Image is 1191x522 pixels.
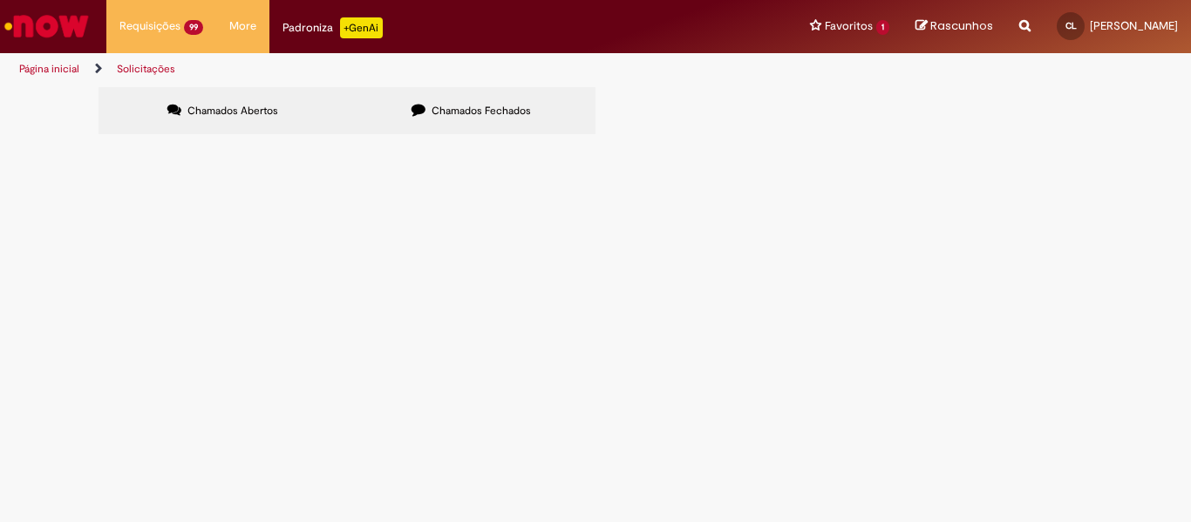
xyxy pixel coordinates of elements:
[432,104,531,118] span: Chamados Fechados
[282,17,383,38] div: Padroniza
[184,20,203,35] span: 99
[19,62,79,76] a: Página inicial
[119,17,180,35] span: Requisições
[876,20,889,35] span: 1
[825,17,873,35] span: Favoritos
[117,62,175,76] a: Solicitações
[915,18,993,35] a: Rascunhos
[930,17,993,34] span: Rascunhos
[2,9,92,44] img: ServiceNow
[13,53,781,85] ul: Trilhas de página
[187,104,278,118] span: Chamados Abertos
[1090,18,1178,33] span: [PERSON_NAME]
[1065,20,1077,31] span: CL
[229,17,256,35] span: More
[340,17,383,38] p: +GenAi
